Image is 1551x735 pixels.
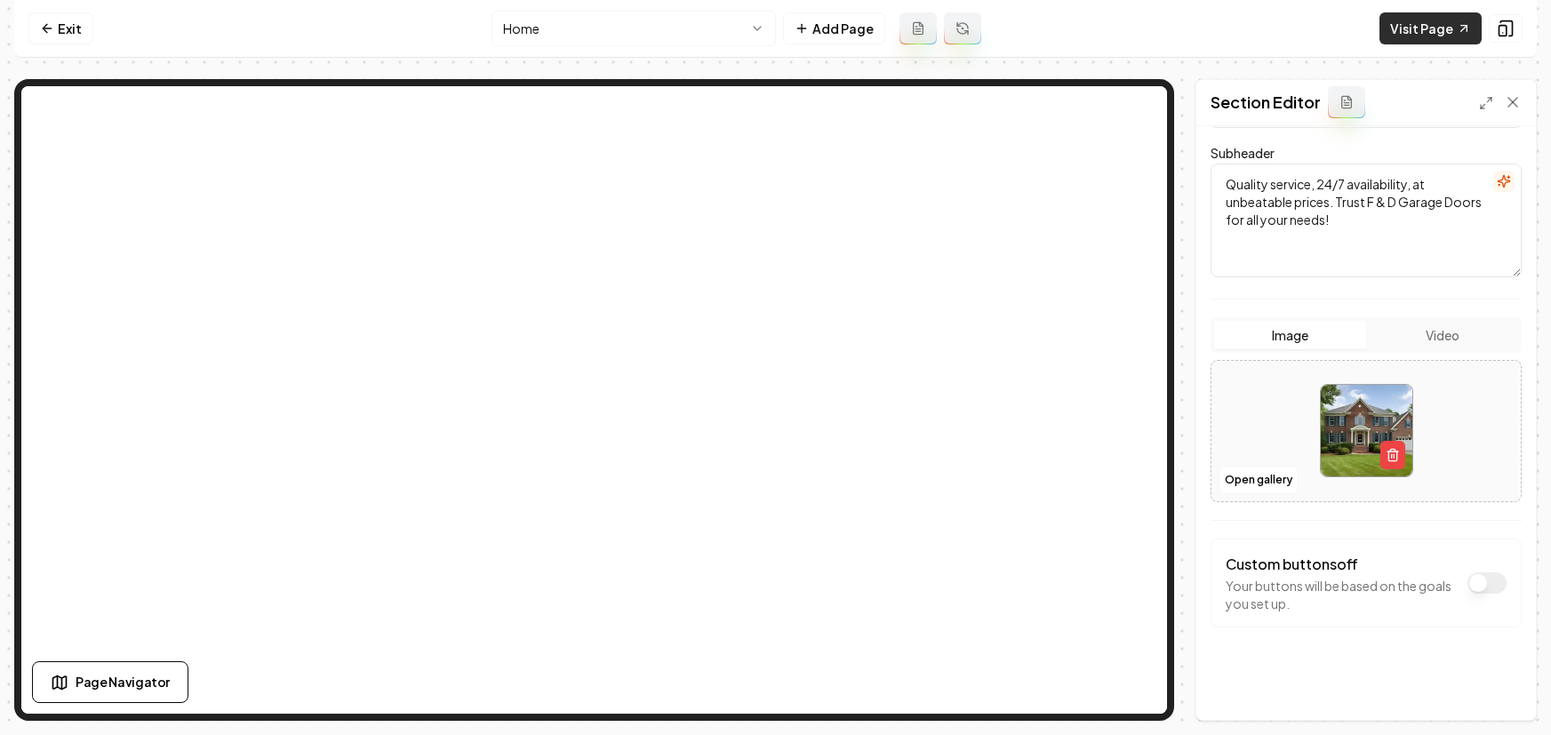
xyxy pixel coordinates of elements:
h2: Section Editor [1211,90,1321,115]
button: Regenerate page [944,12,981,44]
p: Your buttons will be based on the goals you set up. [1226,577,1459,612]
button: Video [1366,321,1518,349]
img: image [1321,385,1412,476]
span: Page Navigator [76,673,170,691]
button: Add admin section prompt [1328,86,1365,118]
button: Open gallery [1219,466,1299,494]
label: Custom buttons off [1226,555,1358,573]
label: Subheader [1211,145,1275,161]
button: Add admin page prompt [899,12,937,44]
a: Exit [28,12,93,44]
button: Image [1214,321,1366,349]
button: Page Navigator [32,661,188,703]
button: Add Page [783,12,885,44]
a: Visit Page [1379,12,1482,44]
